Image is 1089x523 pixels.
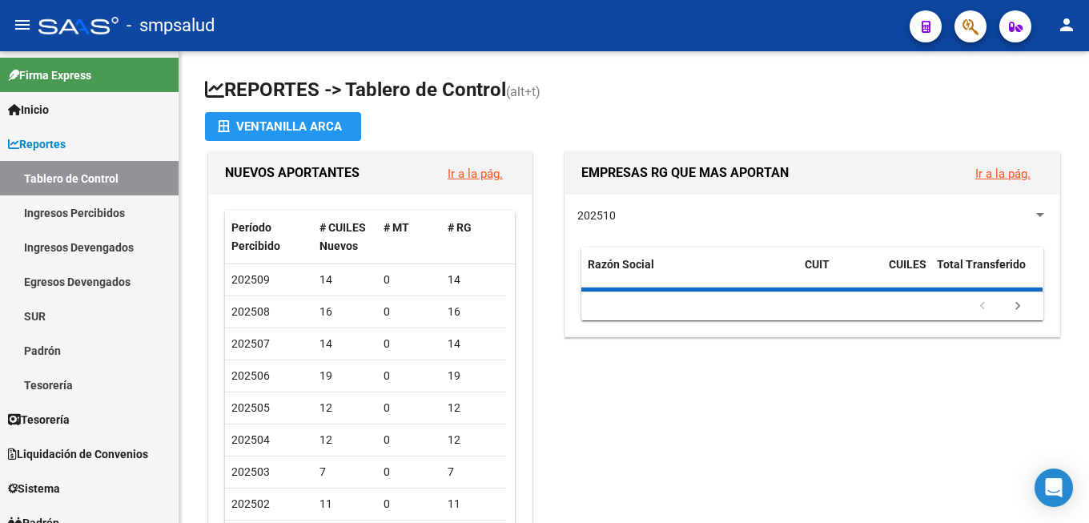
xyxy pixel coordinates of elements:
datatable-header-cell: Razón Social [581,247,798,300]
div: Ventanilla ARCA [218,112,348,141]
span: 202504 [231,433,270,446]
a: go to next page [1003,298,1033,316]
datatable-header-cell: CUIT [798,247,882,300]
span: NUEVOS APORTANTES [225,165,360,180]
span: # MT [384,221,409,234]
datatable-header-cell: # CUILES Nuevos [313,211,377,264]
mat-icon: menu [13,15,32,34]
div: 0 [384,335,435,353]
span: - smpsalud [127,8,215,43]
button: Ir a la pág. [435,159,516,188]
div: 12 [448,431,499,449]
span: # RG [448,221,472,234]
div: 16 [448,303,499,321]
div: 12 [319,431,371,449]
div: 14 [319,271,371,289]
div: 0 [384,399,435,417]
div: 19 [448,367,499,385]
span: 202509 [231,273,270,286]
div: 14 [448,335,499,353]
span: Liquidación de Convenios [8,445,148,463]
div: 11 [319,495,371,513]
datatable-header-cell: # MT [377,211,441,264]
div: 0 [384,431,435,449]
div: 7 [448,463,499,481]
button: Ir a la pág. [962,159,1043,188]
div: 0 [384,495,435,513]
span: Razón Social [588,258,654,271]
span: 202510 [577,209,616,222]
div: 14 [319,335,371,353]
span: 202507 [231,337,270,350]
mat-icon: person [1057,15,1076,34]
h1: REPORTES -> Tablero de Control [205,77,1063,105]
span: 202502 [231,497,270,510]
datatable-header-cell: Período Percibido [225,211,313,264]
div: 0 [384,271,435,289]
datatable-header-cell: Total Transferido [930,247,1043,300]
a: Ir a la pág. [448,167,503,181]
span: Inicio [8,101,49,119]
span: 202505 [231,401,270,414]
span: Tesorería [8,411,70,428]
div: 11 [448,495,499,513]
a: Ir a la pág. [975,167,1031,181]
span: Total Transferido [937,258,1026,271]
span: 202506 [231,369,270,382]
span: 202503 [231,465,270,478]
span: # CUILES Nuevos [319,221,366,252]
span: Reportes [8,135,66,153]
span: EMPRESAS RG QUE MAS APORTAN [581,165,789,180]
div: 12 [448,399,499,417]
span: 202508 [231,305,270,318]
div: 14 [448,271,499,289]
span: CUIT [805,258,830,271]
div: 0 [384,303,435,321]
datatable-header-cell: CUILES [882,247,930,300]
span: (alt+t) [506,84,540,99]
div: 12 [319,399,371,417]
button: Ventanilla ARCA [205,112,361,141]
span: CUILES [889,258,926,271]
div: 0 [384,463,435,481]
span: Sistema [8,480,60,497]
datatable-header-cell: # RG [441,211,505,264]
div: 19 [319,367,371,385]
span: Firma Express [8,66,91,84]
a: go to previous page [967,298,998,316]
div: 7 [319,463,371,481]
span: Período Percibido [231,221,280,252]
div: 0 [384,367,435,385]
div: Open Intercom Messenger [1035,469,1073,507]
div: 16 [319,303,371,321]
